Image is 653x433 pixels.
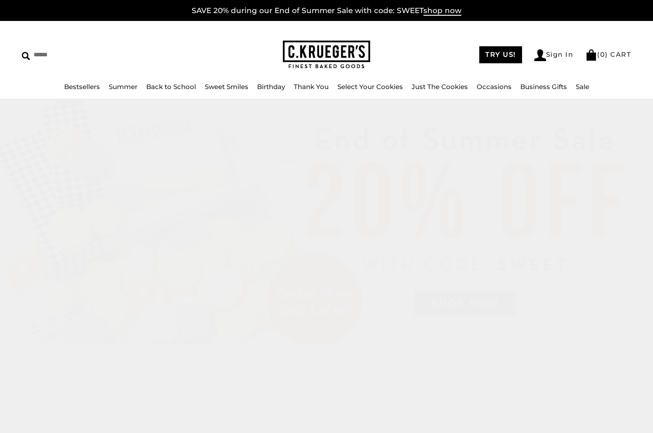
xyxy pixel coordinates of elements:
[585,50,631,58] a: (0) CART
[534,49,546,61] img: Account
[585,49,597,61] img: Bag
[412,82,468,91] a: Just The Cookies
[520,82,567,91] a: Business Gifts
[479,46,522,63] a: TRY US!
[192,6,461,16] a: SAVE 20% during our End of Summer Sale with code: SWEETshop now
[146,82,196,91] a: Back to School
[64,82,100,91] a: Bestsellers
[534,49,574,61] a: Sign In
[477,82,512,91] a: Occasions
[283,41,370,69] img: C.KRUEGER'S
[600,50,605,58] span: 0
[257,82,285,91] a: Birthday
[22,52,30,60] img: Search
[576,82,589,91] a: Sale
[109,82,137,91] a: Summer
[337,82,403,91] a: Select Your Cookies
[22,48,166,62] input: Search
[294,82,329,91] a: Thank You
[205,82,248,91] a: Sweet Smiles
[423,6,461,16] span: shop now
